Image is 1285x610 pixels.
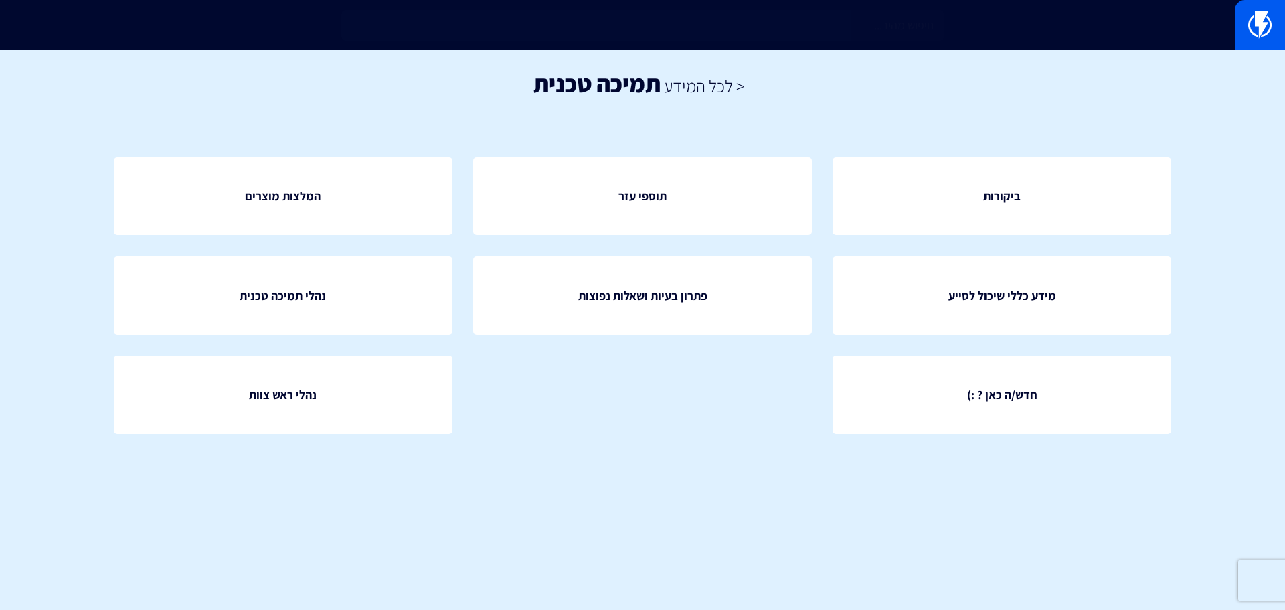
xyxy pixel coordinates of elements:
span: תוספי עזר [618,187,667,205]
span: פתרון בעיות ושאלות נפוצות [578,287,707,305]
a: < לכל המידע [664,74,745,97]
a: תוספי עזר [473,157,812,236]
a: פתרון בעיות ושאלות נפוצות [473,256,812,335]
h1: תמיכה טכנית [533,70,661,97]
span: נהלי תמיכה טכנית [240,287,326,305]
span: ביקורות [983,187,1021,205]
a: חדש/ה כאן ? :) [833,356,1171,434]
span: המלצות מוצרים [245,187,321,205]
a: מידע כללי שיכול לסייע [833,256,1171,335]
a: ביקורות [833,157,1171,236]
a: נהלי תמיכה טכנית [114,256,452,335]
span: חדש/ה כאן ? :) [967,386,1037,404]
span: מידע כללי שיכול לסייע [948,287,1056,305]
input: חיפוש מהיר... [341,10,944,41]
span: נהלי ראש צוות [249,386,317,404]
a: נהלי ראש צוות [114,356,452,434]
a: המלצות מוצרים [114,157,452,236]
